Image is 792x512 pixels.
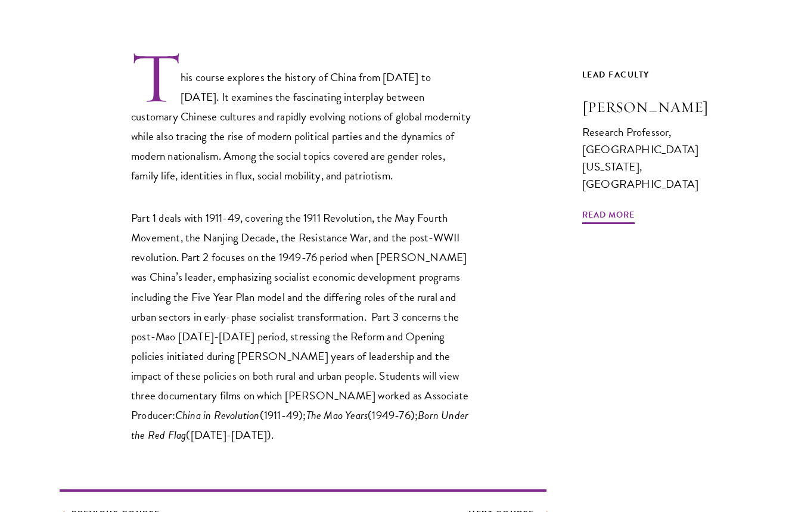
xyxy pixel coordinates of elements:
[582,67,732,215] a: Lead Faculty [PERSON_NAME] Research Professor, [GEOGRAPHIC_DATA][US_STATE], [GEOGRAPHIC_DATA] Rea...
[582,123,732,193] div: Research Professor, [GEOGRAPHIC_DATA][US_STATE], [GEOGRAPHIC_DATA]
[131,50,471,185] p: This course explores the history of China from [DATE] to [DATE]. It examines the fascinating inte...
[306,407,368,424] em: The Mao Years
[131,407,468,443] em: Born Under the Red Flag
[582,207,635,226] span: Read More
[582,67,732,82] div: Lead Faculty
[131,208,471,445] p: Part 1 deals with 1911-49, covering the 1911 Revolution, the May Fourth Movement, the Nanjing Dec...
[175,407,260,424] em: China in Revolution
[582,97,732,117] h3: [PERSON_NAME]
